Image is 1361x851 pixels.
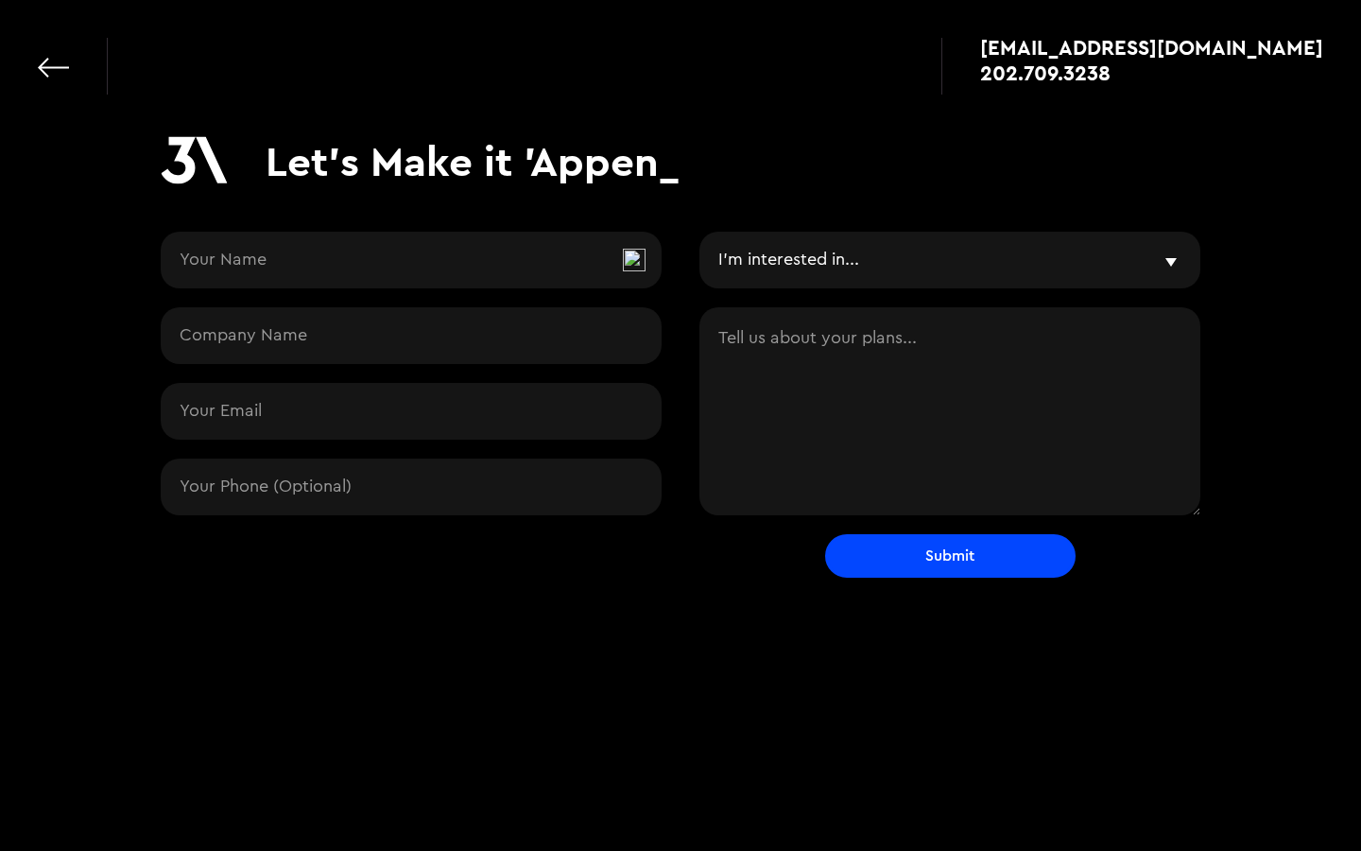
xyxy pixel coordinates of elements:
[266,136,680,186] h1: Let's Make it 'Appen_
[980,38,1323,57] a: [EMAIL_ADDRESS][DOMAIN_NAME]
[161,383,662,440] input: Your Email
[980,63,1323,82] a: 202.709.3238
[161,459,662,515] input: Your Phone (Optional)
[825,534,1076,578] input: Submit
[161,232,1200,578] form: Contact Request
[980,63,1111,82] div: 202.709.3238
[161,232,662,288] input: Your Name
[161,307,662,364] input: Company Name
[623,249,646,271] img: npw-badge-icon-locked.svg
